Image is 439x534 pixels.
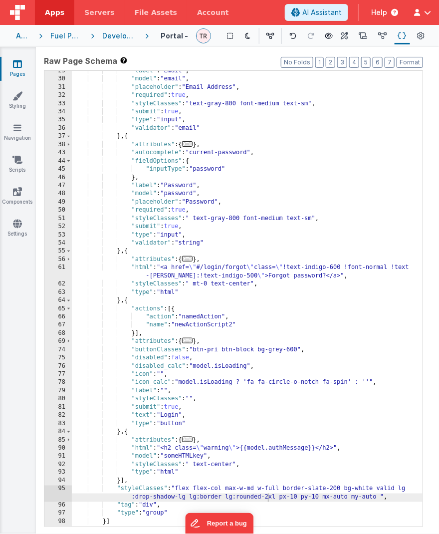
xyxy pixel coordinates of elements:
[373,57,383,68] button: 6
[44,91,72,99] div: 32
[44,436,72,444] div: 85
[44,444,72,452] div: 90
[44,83,72,91] div: 31
[44,346,72,354] div: 74
[44,157,72,165] div: 44
[44,223,72,231] div: 52
[44,420,72,428] div: 83
[44,124,72,132] div: 36
[45,7,64,17] span: Apps
[385,57,395,68] button: 7
[44,247,72,255] div: 55
[44,305,72,313] div: 65
[44,370,72,378] div: 77
[44,182,72,190] div: 47
[44,296,72,304] div: 64
[182,437,193,442] span: ...
[44,329,72,337] div: 68
[102,31,137,41] div: Development
[326,57,335,68] button: 2
[44,55,117,67] span: Raw Page Schema
[44,165,72,173] div: 45
[44,198,72,206] div: 49
[44,215,72,223] div: 51
[44,411,72,419] div: 82
[44,502,72,510] div: 96
[44,452,72,460] div: 91
[315,57,324,68] button: 1
[44,378,72,386] div: 78
[44,403,72,411] div: 81
[182,141,193,147] span: ...
[44,100,72,108] div: 33
[44,264,72,280] div: 61
[44,469,72,477] div: 93
[397,57,423,68] button: Format
[44,337,72,345] div: 69
[135,7,178,17] span: File Assets
[44,108,72,116] div: 34
[44,387,72,395] div: 79
[44,239,72,247] div: 54
[44,132,72,140] div: 37
[44,321,72,329] div: 67
[84,7,114,17] span: Servers
[44,256,72,264] div: 56
[44,461,72,469] div: 92
[44,206,72,214] div: 50
[44,67,72,75] div: 29
[44,190,72,198] div: 48
[44,288,72,296] div: 63
[44,428,72,436] div: 84
[16,31,31,41] div: Apps
[44,174,72,182] div: 46
[197,29,211,43] img: 95bbef7008a63f02c7ee890fbe83ae89
[302,7,342,17] span: AI Assistant
[182,338,193,343] span: ...
[44,313,72,321] div: 66
[285,4,348,21] button: AI Assistant
[44,354,72,362] div: 75
[44,362,72,370] div: 76
[44,518,72,526] div: 98
[44,280,72,288] div: 62
[186,513,254,534] iframe: Marker.io feedback button
[44,526,72,534] div: 99
[371,7,387,17] span: Help
[44,75,72,83] div: 30
[161,32,188,39] h4: Portal - Auth - Login
[44,510,72,518] div: 97
[44,116,72,124] div: 35
[361,57,371,68] button: 5
[44,141,72,149] div: 38
[281,57,313,68] button: No Folds
[51,31,83,41] div: Fuel Portal
[44,477,72,485] div: 94
[44,149,72,157] div: 43
[337,57,347,68] button: 3
[44,231,72,239] div: 53
[44,485,72,502] div: 95
[182,256,193,262] span: ...
[44,395,72,403] div: 80
[349,57,359,68] button: 4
